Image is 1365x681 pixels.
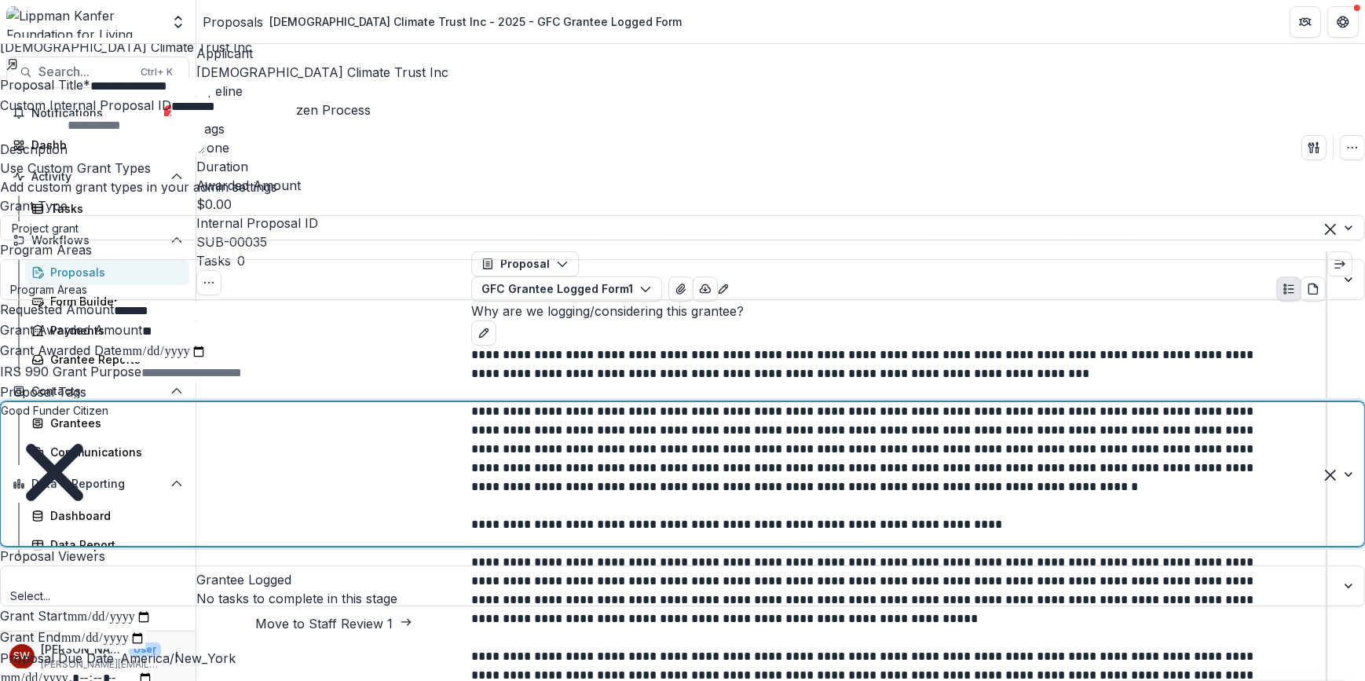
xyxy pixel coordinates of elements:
img: Lippman Kanfer Foundation for Living Torah logo [6,6,161,38]
div: Proposals [203,13,263,31]
div: Clear selected options [1325,466,1336,482]
div: Program Areas [10,281,707,298]
div: [DEMOGRAPHIC_DATA] Climate Trust Inc - 2025 - GFC Grantee Logged Form [269,13,682,30]
div: Clear selected options [1325,220,1336,236]
div: Select... [10,588,689,604]
nav: breadcrumb [203,10,688,33]
div: Remove Good Funder Citizen [1,419,108,526]
button: Partners [1290,6,1321,38]
span: Good Funder Citizen [1,404,108,417]
button: Open entity switcher [167,6,189,38]
button: Get Help [1327,6,1359,38]
span: America/New_York [120,650,236,666]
